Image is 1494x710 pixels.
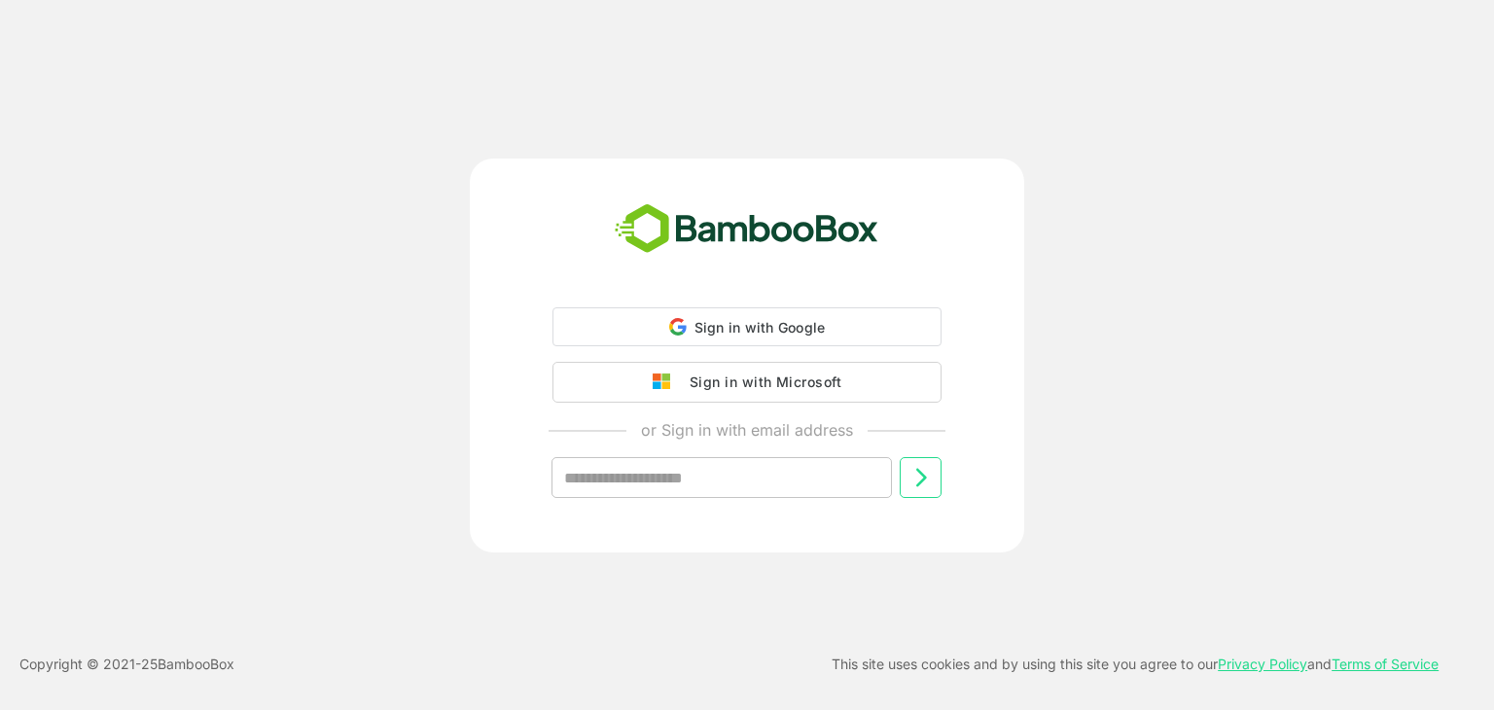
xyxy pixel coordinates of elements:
[552,362,942,403] button: Sign in with Microsoft
[832,653,1439,676] p: This site uses cookies and by using this site you agree to our and
[1332,656,1439,672] a: Terms of Service
[1218,656,1307,672] a: Privacy Policy
[680,370,841,395] div: Sign in with Microsoft
[552,307,942,346] div: Sign in with Google
[604,197,889,262] img: bamboobox
[641,418,853,442] p: or Sign in with email address
[19,653,234,676] p: Copyright © 2021- 25 BambooBox
[653,373,680,391] img: google
[694,319,826,336] span: Sign in with Google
